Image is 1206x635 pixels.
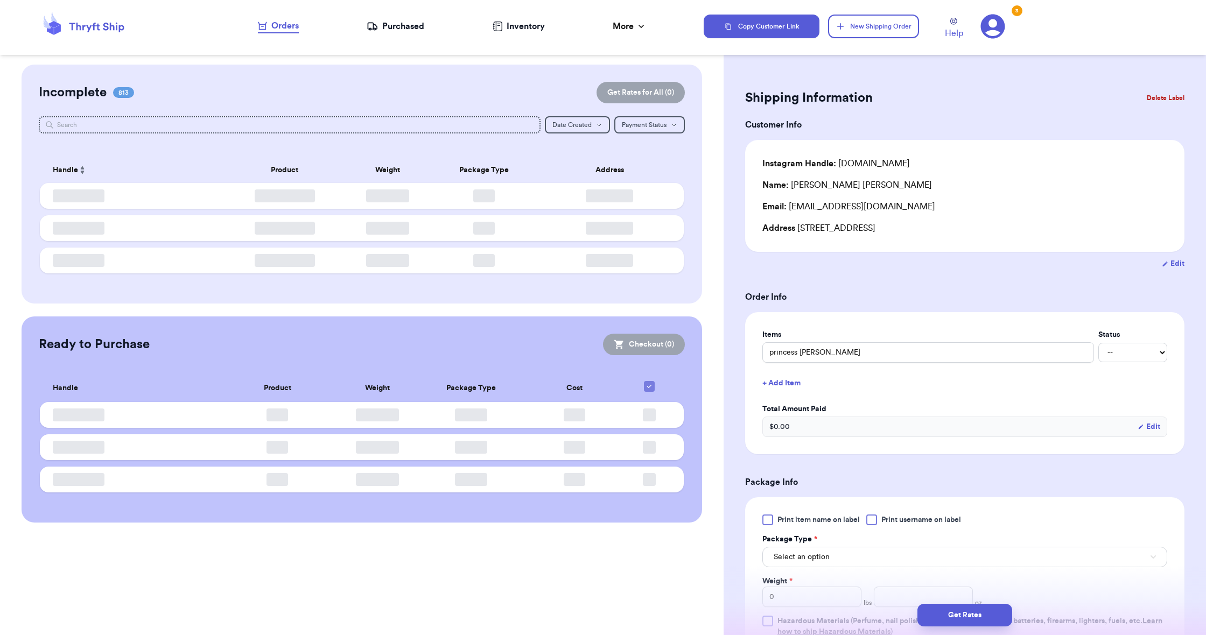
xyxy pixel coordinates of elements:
[745,89,873,107] h2: Shipping Information
[762,222,1167,235] div: [STREET_ADDRESS]
[762,179,932,192] div: [PERSON_NAME] [PERSON_NAME]
[762,547,1167,567] button: Select an option
[53,383,78,394] span: Handle
[769,421,790,432] span: $ 0.00
[220,157,349,183] th: Product
[528,375,621,402] th: Cost
[745,118,1184,131] h3: Customer Info
[704,15,820,38] button: Copy Customer Link
[945,27,963,40] span: Help
[774,552,830,562] span: Select an option
[597,82,685,103] button: Get Rates for All (0)
[745,291,1184,304] h3: Order Info
[762,202,787,211] span: Email:
[945,18,963,40] a: Help
[367,20,424,33] a: Purchased
[762,576,793,587] label: Weight
[545,116,610,133] button: Date Created
[777,514,860,525] span: Print item name on label
[881,514,961,525] span: Print username on label
[613,20,647,33] div: More
[1162,258,1184,269] button: Edit
[1138,421,1160,432] button: Edit
[426,157,542,183] th: Package Type
[762,404,1167,414] label: Total Amount Paid
[39,336,150,353] h2: Ready to Purchase
[78,164,87,177] button: Sort ascending
[758,371,1172,395] button: + Add Item
[493,20,545,33] a: Inventory
[762,157,910,170] div: [DOMAIN_NAME]
[39,84,107,101] h2: Incomplete
[542,157,684,183] th: Address
[762,329,1094,340] label: Items
[552,122,592,128] span: Date Created
[762,181,789,189] span: Name:
[603,334,685,355] button: Checkout (0)
[745,476,1184,489] h3: Package Info
[258,19,299,32] div: Orders
[980,14,1005,39] a: 3
[917,604,1012,626] button: Get Rates
[762,159,836,168] span: Instagram Handle:
[113,87,134,98] span: 813
[258,19,299,33] a: Orders
[762,200,1167,213] div: [EMAIL_ADDRESS][DOMAIN_NAME]
[215,375,340,402] th: Product
[1098,329,1167,340] label: Status
[1142,86,1189,110] button: Delete Label
[828,15,918,38] button: New Shipping Order
[762,534,817,545] label: Package Type
[622,122,667,128] span: Payment Status
[614,116,685,133] button: Payment Status
[53,165,78,176] span: Handle
[340,375,415,402] th: Weight
[349,157,426,183] th: Weight
[1012,5,1022,16] div: 3
[39,116,540,133] input: Search
[415,375,528,402] th: Package Type
[762,224,795,232] span: Address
